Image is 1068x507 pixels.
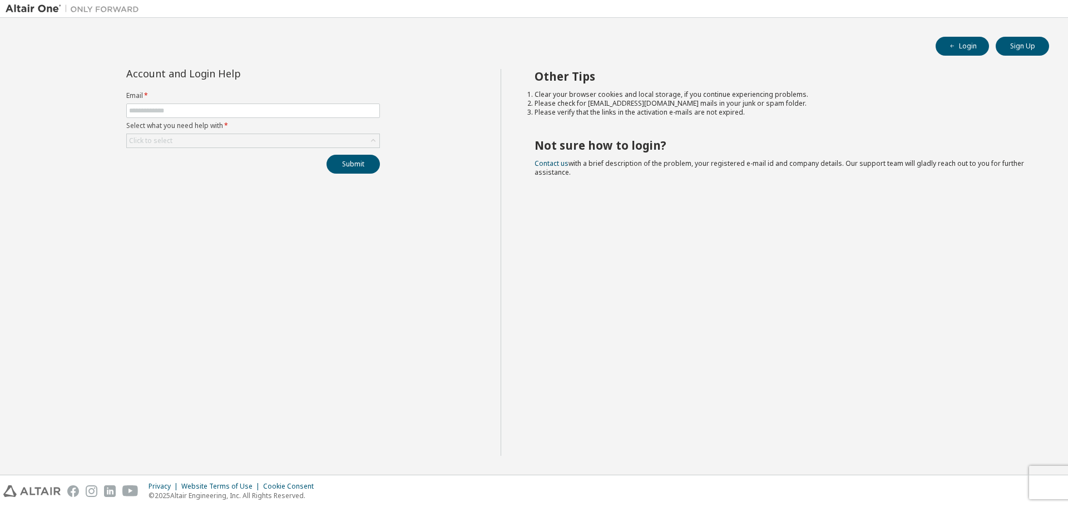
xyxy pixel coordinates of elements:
div: Click to select [129,136,172,145]
label: Select what you need help with [126,121,380,130]
div: Account and Login Help [126,69,329,78]
h2: Not sure how to login? [535,138,1030,152]
button: Submit [327,155,380,174]
img: Altair One [6,3,145,14]
img: instagram.svg [86,485,97,497]
li: Please verify that the links in the activation e-mails are not expired. [535,108,1030,117]
span: with a brief description of the problem, your registered e-mail id and company details. Our suppo... [535,159,1024,177]
img: facebook.svg [67,485,79,497]
div: Click to select [127,134,379,147]
h2: Other Tips [535,69,1030,83]
div: Website Terms of Use [181,482,263,491]
button: Sign Up [996,37,1049,56]
p: © 2025 Altair Engineering, Inc. All Rights Reserved. [149,491,320,500]
a: Contact us [535,159,568,168]
li: Clear your browser cookies and local storage, if you continue experiencing problems. [535,90,1030,99]
button: Login [936,37,989,56]
div: Privacy [149,482,181,491]
li: Please check for [EMAIL_ADDRESS][DOMAIN_NAME] mails in your junk or spam folder. [535,99,1030,108]
img: altair_logo.svg [3,485,61,497]
img: linkedin.svg [104,485,116,497]
img: youtube.svg [122,485,139,497]
div: Cookie Consent [263,482,320,491]
label: Email [126,91,380,100]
